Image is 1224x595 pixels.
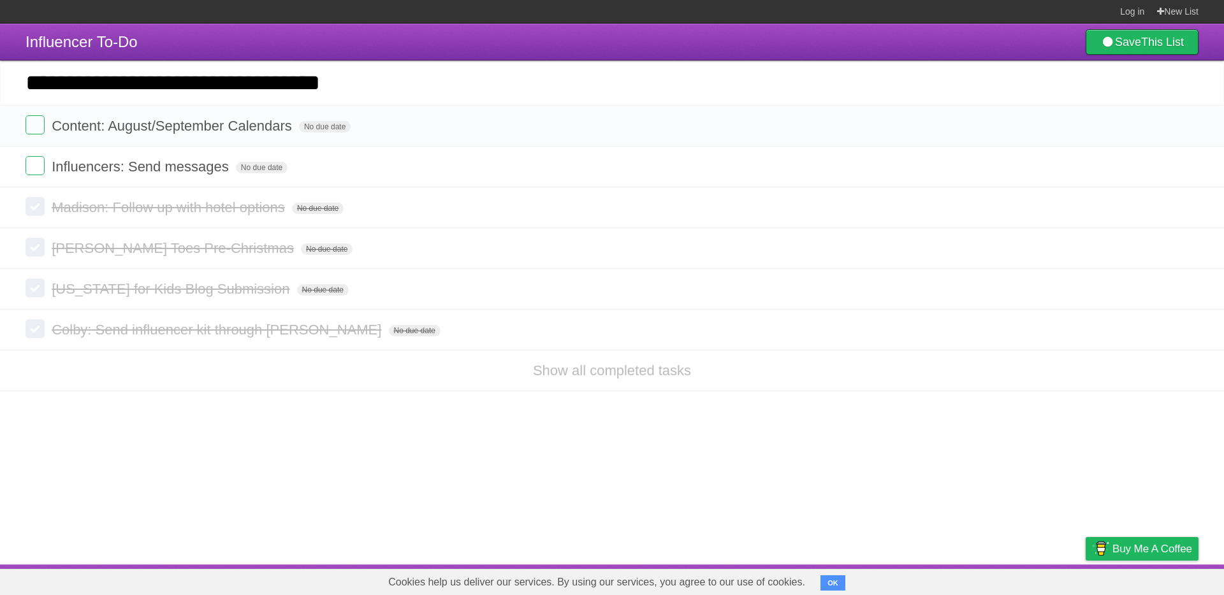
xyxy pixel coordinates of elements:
span: [PERSON_NAME] Toes Pre-Christmas [52,240,297,256]
span: No due date [292,203,344,214]
span: [US_STATE] for Kids Blog Submission [52,281,293,297]
b: This List [1141,36,1184,48]
span: Influencers: Send messages [52,159,232,175]
a: About [916,568,943,592]
span: Cookies help us deliver our services. By using our services, you agree to our use of cookies. [375,570,818,595]
a: Show all completed tasks [533,362,691,378]
span: Buy me a coffee [1112,538,1192,560]
a: Developers [958,568,1010,592]
a: Suggest a feature [1118,568,1198,592]
span: No due date [301,243,353,255]
label: Done [25,319,45,338]
a: Privacy [1069,568,1102,592]
button: OK [820,575,845,591]
span: Content: August/September Calendars [52,118,295,134]
a: SaveThis List [1086,29,1198,55]
span: No due date [299,121,351,133]
label: Done [25,197,45,216]
label: Done [25,238,45,257]
span: No due date [236,162,288,173]
img: Buy me a coffee [1092,538,1109,559]
span: Colby: Send influencer kit through [PERSON_NAME] [52,322,384,338]
span: No due date [297,284,349,296]
span: No due date [389,325,441,336]
span: Influencer To-Do [25,33,138,50]
a: Terms [1026,568,1054,592]
label: Done [25,278,45,297]
span: Madison: Follow up with hotel options [52,199,288,215]
label: Done [25,115,45,134]
a: Buy me a coffee [1086,537,1198,561]
label: Done [25,156,45,175]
